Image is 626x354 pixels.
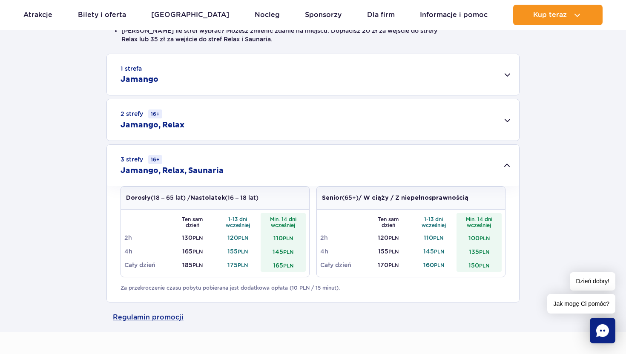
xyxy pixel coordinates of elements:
td: Cały dzień [320,258,366,272]
p: Za przekroczenie czasu pobytu pobierana jest dodatkowa opłata (10 PLN / 15 minut). [121,284,505,292]
small: 16+ [148,109,162,118]
td: 130 [170,231,215,245]
span: Jak mogę Ci pomóc? [547,294,615,314]
button: Kup teraz [513,5,603,25]
td: 110 [411,231,457,245]
td: 4h [124,245,170,258]
td: 120 [366,231,411,245]
th: Min. 14 dni wcześniej [457,213,502,231]
p: (65+) [322,193,468,202]
small: PLN [192,262,203,268]
th: Ten sam dzień [366,213,411,231]
a: Regulamin promocji [113,302,513,332]
small: PLN [388,262,399,268]
td: Cały dzień [124,258,170,272]
td: 155 [215,245,261,258]
small: PLN [238,262,248,268]
td: 175 [215,258,261,272]
small: PLN [434,248,444,255]
td: 2h [124,231,170,245]
td: 145 [411,245,457,258]
small: PLN [388,235,399,241]
td: 185 [170,258,215,272]
h2: Jamango, Relax [121,120,184,130]
small: PLN [479,249,489,255]
small: 2 strefy [121,109,162,118]
small: PLN [283,249,293,255]
small: PLN [238,248,248,255]
small: PLN [433,235,443,241]
td: 170 [366,258,411,272]
a: Atrakcje [23,5,52,25]
a: Sponsorzy [305,5,342,25]
th: 1-13 dni wcześniej [215,213,261,231]
td: 110 [261,231,306,245]
a: Informacje i pomoc [420,5,488,25]
strong: Dorosły [126,195,151,201]
a: Dla firm [367,5,395,25]
th: 1-13 dni wcześniej [411,213,457,231]
small: 3 strefy [121,155,162,164]
td: 165 [170,245,215,258]
small: PLN [479,262,489,269]
div: Chat [590,318,615,343]
h2: Jamango [121,75,158,85]
small: PLN [388,248,399,255]
small: 16+ [148,155,162,164]
small: PLN [238,235,248,241]
td: 160 [411,258,457,272]
a: Nocleg [255,5,280,25]
td: 135 [457,245,502,258]
small: PLN [480,235,490,242]
small: PLN [192,235,203,241]
p: (18 – 65 lat) / (16 – 18 lat) [126,193,258,202]
th: Min. 14 dni wcześniej [261,213,306,231]
small: PLN [283,262,293,269]
td: 155 [366,245,411,258]
a: Bilety i oferta [78,5,126,25]
td: 100 [457,231,502,245]
th: Ten sam dzień [170,213,215,231]
td: 2h [320,231,366,245]
small: PLN [192,248,203,255]
strong: / W ciąży / Z niepełnosprawnością [359,195,468,201]
strong: Nastolatek [190,195,225,201]
a: [GEOGRAPHIC_DATA] [151,5,229,25]
td: 120 [215,231,261,245]
small: 1 strefa [121,64,142,73]
td: 150 [457,258,502,272]
small: PLN [283,235,293,242]
td: 145 [261,245,306,258]
h2: Jamango, Relax, Saunaria [121,166,224,176]
small: PLN [434,262,444,268]
td: 165 [261,258,306,272]
span: Dzień dobry! [570,272,615,291]
li: [PERSON_NAME] ile stref wybrać? Możesz zmienić zdanie na miejscu. Dopłacisz 20 zł za wejście do s... [121,26,505,43]
span: Kup teraz [533,11,567,19]
strong: Senior [322,195,342,201]
td: 4h [320,245,366,258]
